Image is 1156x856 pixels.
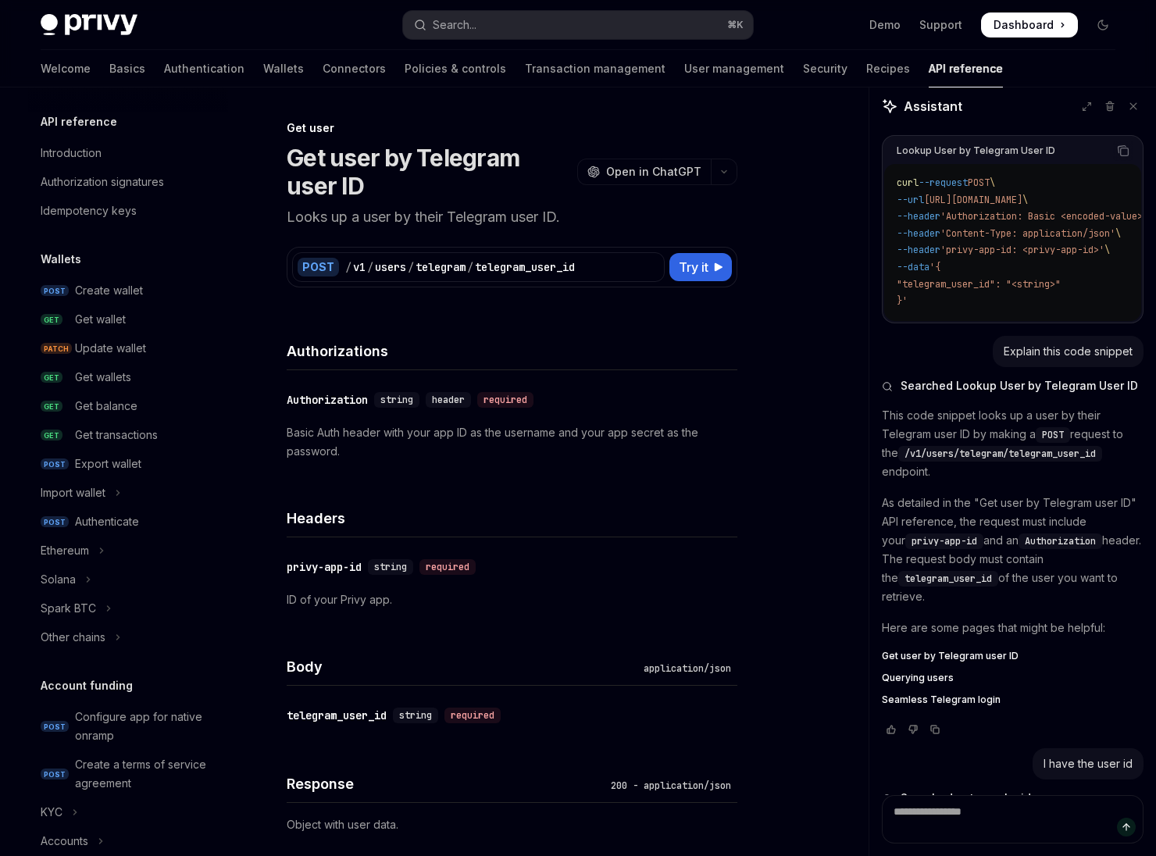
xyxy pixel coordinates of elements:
[1115,227,1121,240] span: \
[866,50,910,87] a: Recipes
[41,314,62,326] span: GET
[41,541,89,560] div: Ethereum
[28,703,228,750] a: POSTConfigure app for native onramp
[75,455,141,473] div: Export wallet
[929,261,940,273] span: '{
[41,173,164,191] div: Authorization signatures
[41,430,62,441] span: GET
[287,144,571,200] h1: Get user by Telegram user ID
[897,278,1061,291] span: "telegram_user_id": "<string>"
[475,259,575,275] div: telegram_user_id
[28,197,228,225] a: Idempotency keys
[75,755,219,793] div: Create a terms of service agreement
[904,97,962,116] span: Assistant
[919,177,968,189] span: --request
[263,50,304,87] a: Wallets
[41,769,69,780] span: POST
[882,650,1019,662] span: Get user by Telegram user ID
[1113,141,1133,161] button: Copy the contents from the code block
[940,210,1148,223] span: 'Authorization: Basic <encoded-value>'
[41,250,81,269] h5: Wallets
[929,50,1003,87] a: API reference
[287,423,737,461] p: Basic Auth header with your app ID as the username and your app secret as the password.
[679,258,708,276] span: Try it
[940,227,1115,240] span: 'Content-Type: application/json'
[28,537,228,565] button: Toggle Ethereum section
[41,721,69,733] span: POST
[432,394,465,406] span: header
[28,827,228,855] button: Toggle Accounts section
[897,261,929,273] span: --data
[41,599,96,618] div: Spark BTC
[897,177,919,189] span: curl
[994,17,1054,33] span: Dashboard
[605,778,737,794] div: 200 - application/json
[287,120,737,136] div: Get user
[28,751,228,797] a: POSTCreate a terms of service agreement
[1044,756,1133,772] div: I have the user id
[1004,344,1133,359] div: Explain this code snippet
[403,11,753,39] button: Open search
[1042,429,1064,441] span: POST
[380,394,413,406] span: string
[287,206,737,228] p: Looks up a user by their Telegram user ID.
[1117,818,1136,836] button: Send message
[287,590,737,609] p: ID of your Privy app.
[41,458,69,470] span: POST
[287,392,368,408] div: Authorization
[367,259,373,275] div: /
[164,50,244,87] a: Authentication
[41,343,72,355] span: PATCH
[28,305,228,333] a: GETGet wallet
[353,259,366,275] div: v1
[41,628,105,647] div: Other chains
[897,141,1055,161] div: Lookup User by Telegram User ID
[28,450,228,478] a: POSTExport wallet
[298,258,339,276] div: POST
[882,790,1144,806] button: Searched get user by id
[41,803,62,822] div: KYC
[637,661,737,676] div: application/json
[803,50,847,87] a: Security
[41,14,137,36] img: dark logo
[416,259,466,275] div: telegram
[1090,12,1115,37] button: Toggle dark mode
[444,708,501,723] div: required
[904,722,922,737] button: Vote that response was not good
[882,694,1001,706] span: Seamless Telegram login
[525,50,665,87] a: Transaction management
[28,565,228,594] button: Toggle Solana section
[75,512,139,531] div: Authenticate
[41,483,105,502] div: Import wallet
[882,672,1144,684] a: Querying users
[323,50,386,87] a: Connectors
[882,619,1144,637] p: Here are some pages that might be helpful:
[41,676,133,695] h5: Account funding
[1025,535,1096,547] span: Authorization
[41,112,117,131] h5: API reference
[919,17,962,33] a: Support
[41,285,69,297] span: POST
[882,494,1144,606] p: As detailed in the "Get user by Telegram user ID" API reference, the request must include your an...
[287,656,637,677] h4: Body
[75,281,143,300] div: Create wallet
[577,159,711,185] button: Open in ChatGPT
[41,401,62,412] span: GET
[28,168,228,196] a: Authorization signatures
[882,650,1144,662] a: Get user by Telegram user ID
[75,310,126,329] div: Get wallet
[968,177,990,189] span: POST
[477,392,533,408] div: required
[75,426,158,444] div: Get transactions
[28,623,228,651] button: Toggle Other chains section
[75,397,137,416] div: Get balance
[28,334,228,362] a: PATCHUpdate wallet
[1104,244,1110,256] span: \
[287,559,362,575] div: privy-app-id
[940,244,1104,256] span: 'privy-app-id: <privy-app-id>'
[926,722,944,737] button: Copy chat response
[75,339,146,358] div: Update wallet
[28,594,228,622] button: Toggle Spark BTC section
[904,572,992,585] span: telegram_user_id
[990,177,995,189] span: \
